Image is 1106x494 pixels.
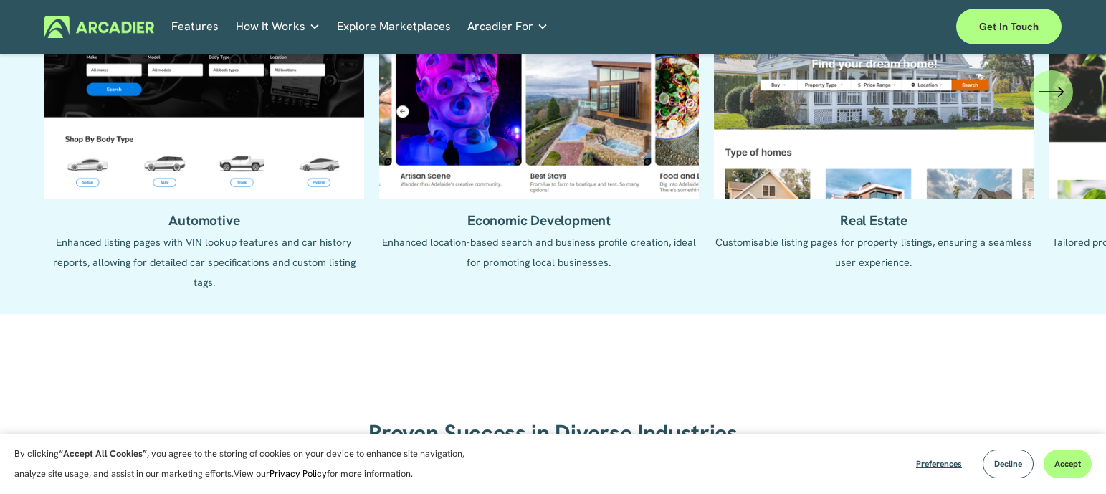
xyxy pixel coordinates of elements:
button: Preferences [905,450,973,478]
a: Privacy Policy [270,467,327,480]
span: Decline [994,458,1022,470]
a: Features [171,16,219,38]
a: Get in touch [956,9,1062,44]
iframe: Chat Widget [1034,425,1106,494]
button: Decline [983,450,1034,478]
span: Preferences [916,458,962,470]
p: By clicking , you agree to the storing of cookies on your device to enhance site navigation, anal... [14,444,480,484]
span: How It Works [236,16,305,37]
strong: Proven Success in Diverse Industries [368,418,737,448]
span: Arcadier For [467,16,533,37]
a: folder dropdown [236,16,320,38]
a: folder dropdown [467,16,548,38]
button: Next [1030,70,1073,113]
a: Explore Marketplaces [337,16,451,38]
img: Arcadier [44,16,154,38]
strong: “Accept All Cookies” [59,447,147,460]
